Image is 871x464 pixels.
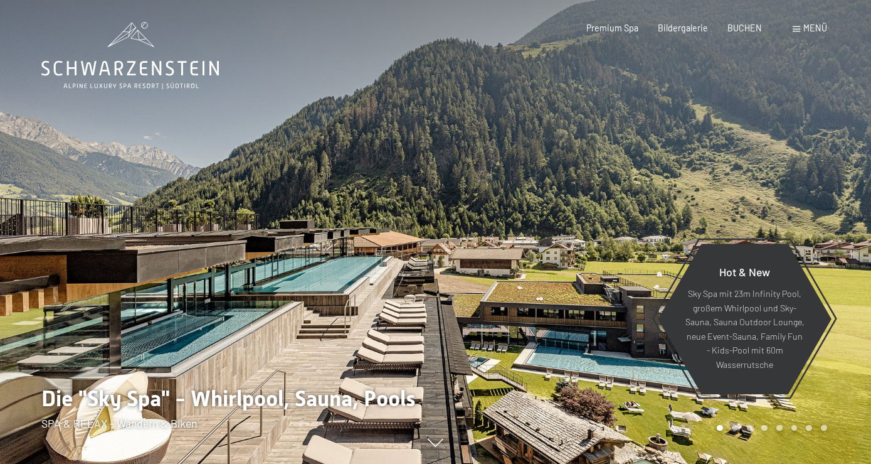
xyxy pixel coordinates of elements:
a: Premium Spa [586,23,638,33]
span: Hot & New [719,265,770,279]
div: Carousel Page 5 [776,425,783,431]
span: Menü [803,23,827,33]
div: Carousel Page 7 [806,425,812,431]
div: Carousel Page 6 [791,425,798,431]
a: BUCHEN [727,23,762,33]
div: Carousel Page 1 (Current Slide) [717,425,723,431]
p: Sky Spa mit 23m Infinity Pool, großem Whirlpool und Sky-Sauna, Sauna Outdoor Lounge, neue Event-S... [685,288,805,372]
div: Carousel Page 3 [747,425,753,431]
a: Bildergalerie [658,23,708,33]
div: Carousel Page 4 [761,425,768,431]
div: Carousel Pagination [712,425,826,431]
div: Carousel Page 2 [732,425,738,431]
div: Carousel Page 8 [821,425,827,431]
a: Hot & New Sky Spa mit 23m Infinity Pool, großem Whirlpool und Sky-Sauna, Sauna Outdoor Lounge, ne... [657,243,832,395]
